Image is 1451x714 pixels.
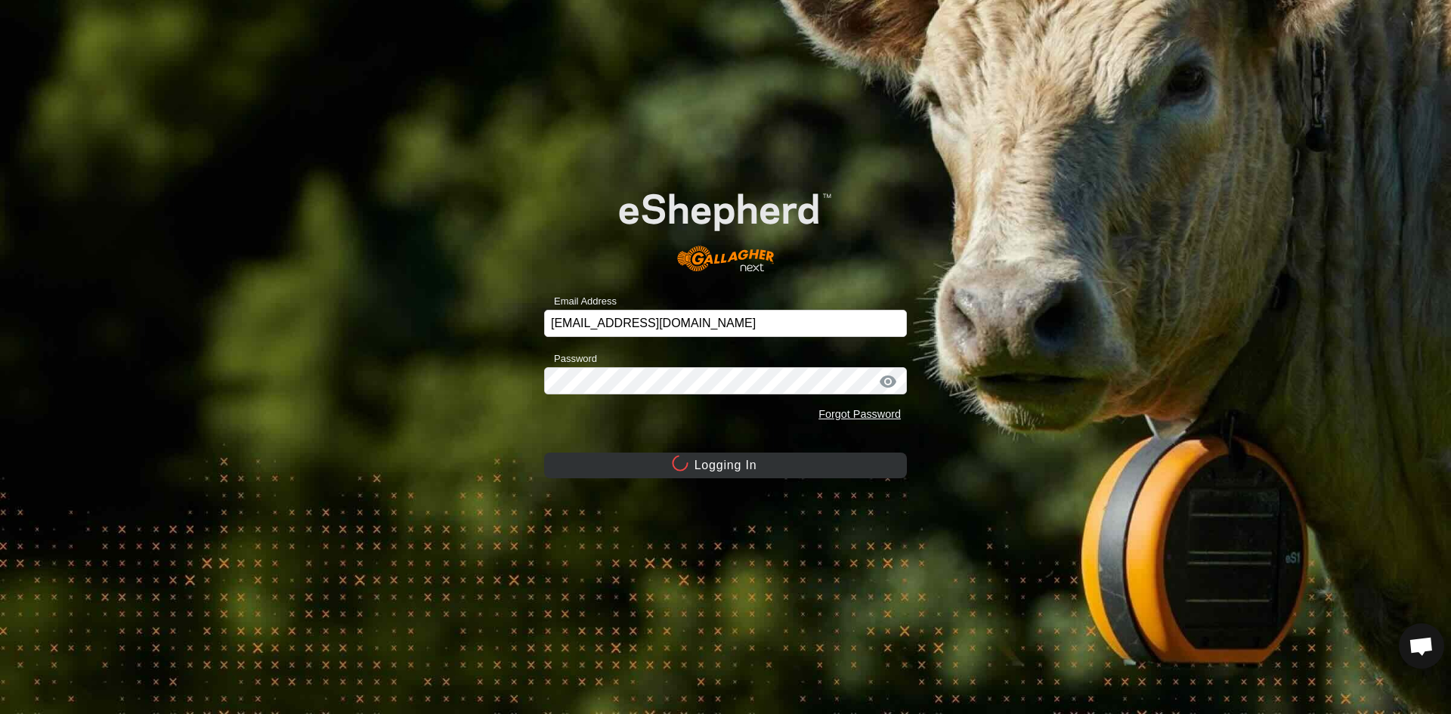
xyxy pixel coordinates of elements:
input: Email Address [544,310,907,337]
a: Forgot Password [818,408,901,420]
button: Logging In [544,453,907,478]
img: E-shepherd Logo [580,163,871,287]
label: Password [544,351,597,366]
label: Email Address [544,294,617,309]
div: Open chat [1399,623,1444,669]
